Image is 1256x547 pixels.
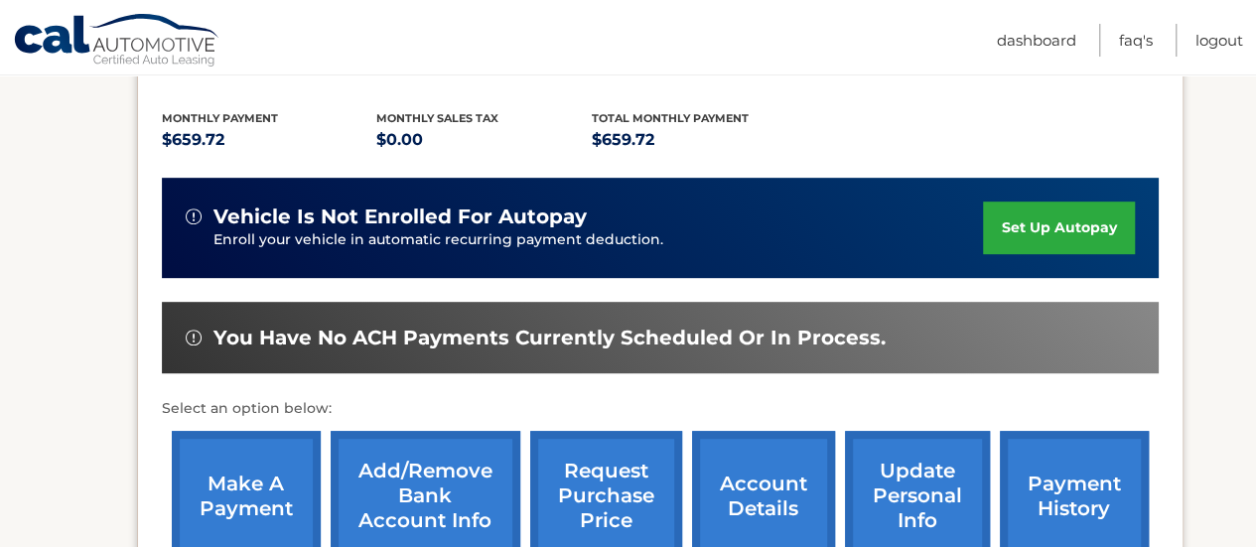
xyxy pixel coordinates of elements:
[162,111,278,125] span: Monthly Payment
[213,229,984,251] p: Enroll your vehicle in automatic recurring payment deduction.
[1195,24,1243,57] a: Logout
[186,330,202,345] img: alert-white.svg
[376,126,592,154] p: $0.00
[213,326,886,350] span: You have no ACH payments currently scheduled or in process.
[592,111,749,125] span: Total Monthly Payment
[376,111,498,125] span: Monthly sales Tax
[13,13,221,70] a: Cal Automotive
[186,208,202,224] img: alert-white.svg
[983,202,1134,254] a: set up autopay
[162,126,377,154] p: $659.72
[997,24,1076,57] a: Dashboard
[162,397,1159,421] p: Select an option below:
[213,205,587,229] span: vehicle is not enrolled for autopay
[1119,24,1153,57] a: FAQ's
[592,126,807,154] p: $659.72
